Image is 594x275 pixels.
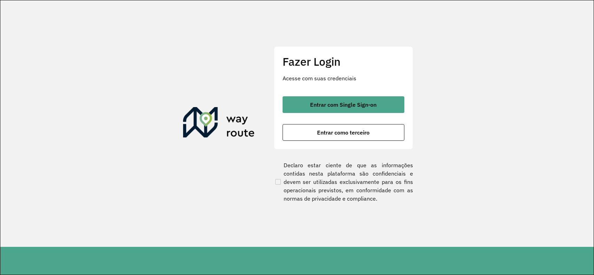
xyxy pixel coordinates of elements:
[283,74,404,82] p: Acesse com suas credenciais
[283,96,404,113] button: button
[317,130,370,135] span: Entrar como terceiro
[183,107,255,140] img: Roteirizador AmbevTech
[283,124,404,141] button: button
[274,161,413,203] label: Declaro estar ciente de que as informações contidas nesta plataforma são confidenciais e devem se...
[310,102,377,107] span: Entrar com Single Sign-on
[283,55,404,68] h2: Fazer Login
